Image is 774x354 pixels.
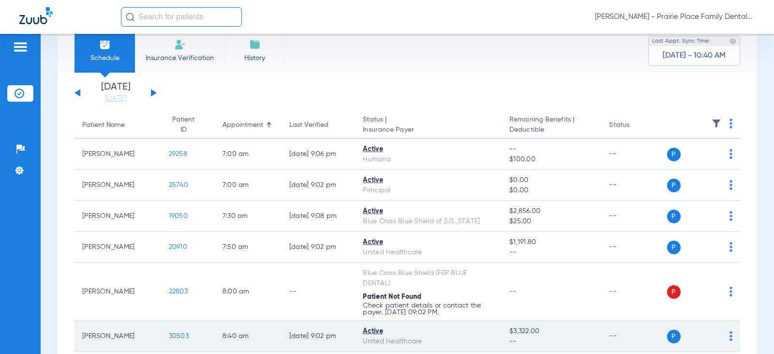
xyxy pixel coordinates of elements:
[729,180,732,190] img: group-dot-blue.svg
[215,263,282,321] td: 8:00 AM
[282,263,356,321] td: --
[289,120,328,130] div: Last Verified
[502,112,601,139] th: Remaining Benefits |
[74,232,161,263] td: [PERSON_NAME]
[595,12,755,22] span: [PERSON_NAME] - Prairie Place Family Dental
[87,82,145,104] li: [DATE]
[601,201,667,232] td: --
[74,139,161,170] td: [PERSON_NAME]
[363,154,494,165] div: Humana
[363,247,494,258] div: United Healthcare
[509,154,594,165] span: $100.00
[509,288,517,295] span: --
[121,7,242,27] input: Search for patients
[215,170,282,201] td: 7:00 AM
[363,237,494,247] div: Active
[87,94,145,104] a: [DATE]
[509,125,594,135] span: Deductible
[509,237,594,247] span: $1,191.80
[712,119,721,128] img: filter.svg
[667,179,681,192] span: P
[282,139,356,170] td: [DATE] 9:06 PM
[169,244,187,250] span: 20910
[169,151,187,157] span: 29258
[509,216,594,227] span: $25.00
[509,175,594,185] span: $0.00
[169,213,188,219] span: 19050
[601,112,667,139] th: Status
[601,321,667,352] td: --
[19,7,53,24] img: Zuub Logo
[74,321,161,352] td: [PERSON_NAME]
[363,268,494,289] div: Blue Cross Blue Shield (FEP BLUE DENTAL)
[169,288,188,295] span: 22803
[363,337,494,347] div: United Healthcare
[363,185,494,196] div: Principal
[729,287,732,296] img: group-dot-blue.svg
[169,115,207,135] div: Patient ID
[509,185,594,196] span: $0.00
[74,170,161,201] td: [PERSON_NAME]
[82,53,128,63] span: Schedule
[215,201,282,232] td: 7:30 AM
[601,263,667,321] td: --
[215,139,282,170] td: 7:00 AM
[282,232,356,263] td: [DATE] 9:02 PM
[509,206,594,216] span: $2,856.00
[667,148,681,161] span: P
[169,333,189,339] span: 30503
[126,13,134,21] img: Search Icon
[282,170,356,201] td: [DATE] 9:02 PM
[729,119,732,128] img: group-dot-blue.svg
[289,120,348,130] div: Last Verified
[223,120,274,130] div: Appointment
[363,293,421,300] span: Patient Not Found
[169,115,198,135] div: Patient ID
[509,247,594,258] span: --
[601,170,667,201] td: --
[601,232,667,263] td: --
[601,139,667,170] td: --
[249,39,261,50] img: History
[509,144,594,154] span: --
[74,201,161,232] td: [PERSON_NAME]
[729,242,732,252] img: group-dot-blue.svg
[232,53,278,63] span: History
[363,326,494,337] div: Active
[729,38,736,45] img: last sync help info
[363,206,494,216] div: Active
[363,125,494,135] span: Insurance Payer
[667,210,681,223] span: P
[363,144,494,154] div: Active
[667,285,681,299] span: P
[729,211,732,221] img: group-dot-blue.svg
[282,321,356,352] td: [DATE] 9:02 PM
[82,120,125,130] div: Patient Name
[652,36,710,46] span: Last Appt. Sync Time:
[363,175,494,185] div: Active
[174,39,186,50] img: Manual Insurance Verification
[363,302,494,316] p: Check patient details or contact the payer. [DATE] 09:02 PM.
[509,337,594,347] span: --
[82,120,153,130] div: Patient Name
[363,216,494,227] div: Blue Cross Blue Shield of [US_STATE]
[282,201,356,232] td: [DATE] 9:08 PM
[509,326,594,337] span: $3,322.00
[215,232,282,263] td: 7:50 AM
[729,149,732,159] img: group-dot-blue.svg
[13,41,28,53] img: hamburger-icon
[223,120,263,130] div: Appointment
[142,53,217,63] span: Insurance Verification
[667,241,681,254] span: P
[74,263,161,321] td: [PERSON_NAME]
[667,330,681,343] span: P
[729,331,732,341] img: group-dot-blue.svg
[355,112,502,139] th: Status |
[169,182,188,188] span: 25740
[215,321,282,352] td: 8:40 AM
[99,39,111,50] img: Schedule
[663,51,726,61] span: [DATE] - 10:40 AM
